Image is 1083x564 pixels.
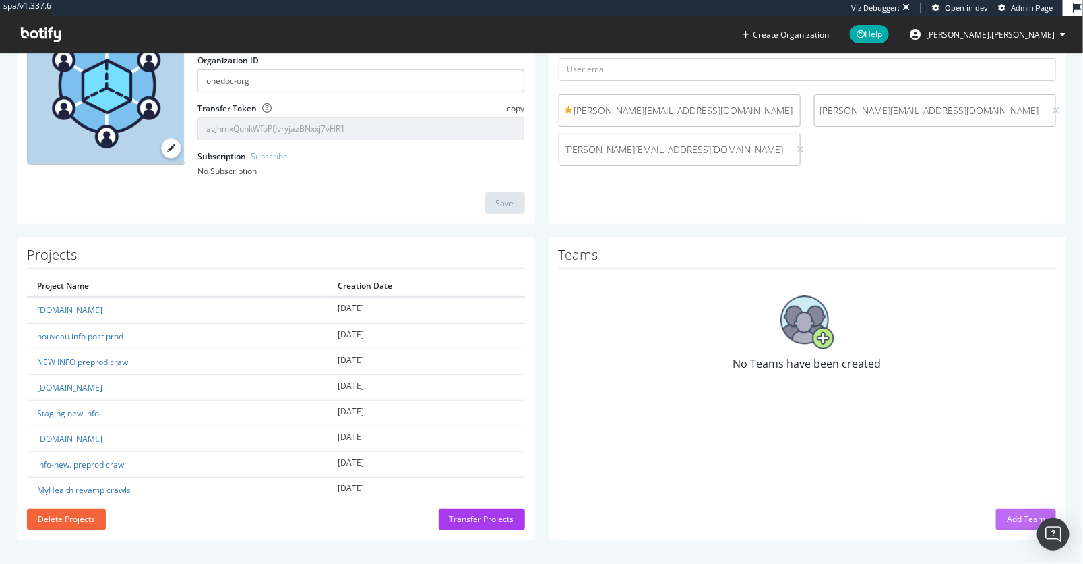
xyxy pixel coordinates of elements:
[27,275,328,297] th: Project Name
[926,29,1055,40] span: melanie.muller
[851,3,900,13] div: Viz Debugger:
[37,356,130,368] a: NEW INFO preprod crawl
[1011,3,1053,13] span: Admin Page
[37,459,126,470] a: info-new. preprod crawl
[328,452,525,478] td: [DATE]
[37,433,102,445] a: [DOMAIN_NAME]
[559,248,1057,269] h1: Teams
[945,3,988,13] span: Open in dev
[246,150,288,162] a: - Subscribe
[996,513,1056,525] a: Add Team
[559,58,1057,81] input: User email
[197,55,259,66] label: Organization ID
[1037,518,1070,551] div: Open Intercom Messenger
[998,3,1053,13] a: Admin Page
[328,297,525,323] td: [DATE]
[932,3,988,13] a: Open in dev
[328,400,525,426] td: [DATE]
[741,28,830,41] button: Create Organization
[38,513,95,525] div: Delete Projects
[565,104,795,117] span: [PERSON_NAME][EMAIL_ADDRESS][DOMAIN_NAME]
[197,150,288,162] label: Subscription
[328,374,525,400] td: [DATE]
[733,356,881,371] span: No Teams have been created
[439,509,525,530] button: Transfer Projects
[37,304,102,316] a: [DOMAIN_NAME]
[37,382,102,393] a: [DOMAIN_NAME]
[496,198,514,209] div: Save
[37,331,123,342] a: nouveau info post prod
[197,165,525,177] div: No Subscription
[565,143,784,157] span: [PERSON_NAME][EMAIL_ADDRESS][DOMAIN_NAME]
[439,513,525,525] a: Transfer Projects
[197,69,525,92] input: Organization ID
[37,484,131,496] a: MyHealth revamp crawls
[27,513,106,525] a: Delete Projects
[197,103,257,114] label: Transfer Token
[328,478,525,503] td: [DATE]
[27,248,525,269] h1: Projects
[328,275,525,297] th: Creation Date
[996,509,1056,530] button: Add Team
[780,295,834,349] img: No Teams have been created
[507,103,524,114] span: copy
[37,407,101,419] a: Staging new info.
[27,509,106,530] button: Delete Projects
[850,25,889,43] span: Help
[328,426,525,452] td: [DATE]
[820,104,1039,117] span: [PERSON_NAME][EMAIL_ADDRESS][DOMAIN_NAME]
[328,323,525,349] td: [DATE]
[1007,513,1045,525] div: Add Team
[328,349,525,374] td: [DATE]
[485,192,525,214] button: Save
[899,24,1076,45] button: [PERSON_NAME].[PERSON_NAME]
[450,513,514,525] div: Transfer Projects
